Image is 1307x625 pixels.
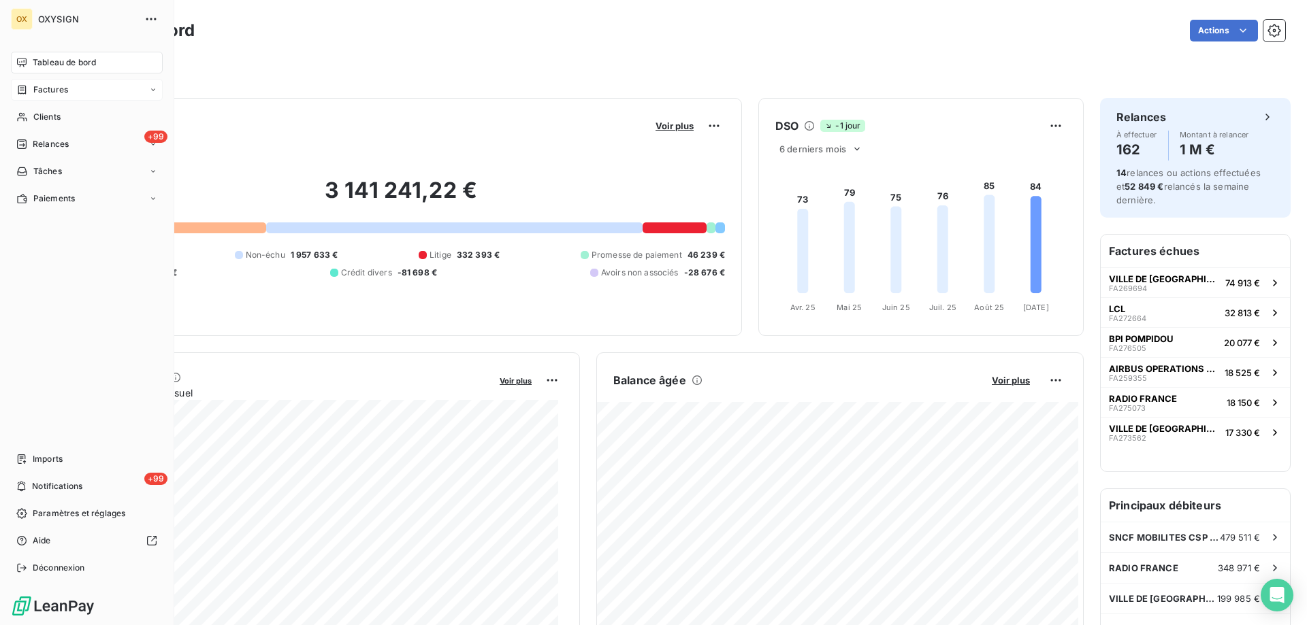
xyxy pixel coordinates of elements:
tspan: [DATE] [1023,303,1049,312]
span: OXYSIGN [38,14,136,24]
span: Paiements [33,192,75,205]
span: -81 698 € [398,267,437,279]
span: BPI POMPIDOU [1109,333,1174,344]
span: LCL [1109,303,1125,314]
h2: 3 141 241,22 € [77,177,725,218]
tspan: Juil. 25 [929,303,956,312]
span: 18 150 € [1227,397,1260,408]
button: AIRBUS OPERATIONS GMBHFA25935518 525 € [1101,357,1290,387]
span: 348 971 € [1218,562,1260,573]
h6: Principaux débiteurs [1101,489,1290,522]
span: Chiffre d'affaires mensuel [77,386,490,400]
span: FA259355 [1109,374,1147,382]
span: Imports [33,453,63,465]
img: Logo LeanPay [11,595,95,617]
span: FA273562 [1109,434,1146,442]
h6: Balance âgée [613,372,686,388]
button: RADIO FRANCEFA27507318 150 € [1101,387,1290,417]
span: Notifications [32,480,82,492]
span: Voir plus [500,376,532,386]
h4: 1 M € [1180,139,1249,161]
h6: DSO [775,118,798,134]
button: Voir plus [988,374,1034,386]
span: relances ou actions effectuées et relancés la semaine dernière. [1116,167,1261,205]
span: Promesse de paiement [592,249,682,261]
span: FA269694 [1109,284,1147,292]
span: 74 913 € [1225,277,1260,288]
span: 479 511 € [1220,532,1260,543]
span: Tâches [33,165,62,178]
span: Clients [33,111,61,123]
span: Non-échu [246,249,285,261]
span: 20 077 € [1224,337,1260,348]
span: Voir plus [656,120,694,131]
tspan: Avr. 25 [790,303,816,312]
span: 52 849 € [1125,181,1163,192]
span: Montant à relancer [1180,131,1249,139]
h4: 162 [1116,139,1157,161]
span: 17 330 € [1225,427,1260,438]
span: -28 676 € [684,267,725,279]
span: Paramètres et réglages [33,507,125,520]
button: Actions [1190,20,1258,41]
button: VILLE DE [GEOGRAPHIC_DATA]FA27356217 330 € [1101,417,1290,447]
button: BPI POMPIDOUFA27650520 077 € [1101,327,1290,357]
span: 18 525 € [1225,367,1260,378]
span: Avoirs non associés [601,267,679,279]
span: SNCF MOBILITES CSP CFO [1109,532,1220,543]
span: 14 [1116,167,1127,178]
span: À effectuer [1116,131,1157,139]
span: AIRBUS OPERATIONS GMBH [1109,363,1219,374]
span: +99 [144,473,167,485]
span: 32 813 € [1225,307,1260,318]
tspan: Août 25 [974,303,1004,312]
span: 46 239 € [688,249,725,261]
span: VILLE DE [GEOGRAPHIC_DATA] [1109,273,1220,284]
span: FA275073 [1109,404,1146,412]
span: Relances [33,138,69,150]
span: VILLE DE [GEOGRAPHIC_DATA] [1109,593,1217,604]
span: -1 jour [820,120,865,132]
div: OX [11,8,33,30]
h6: Relances [1116,109,1166,125]
span: Déconnexion [33,562,85,574]
span: Aide [33,535,51,547]
span: 199 985 € [1217,593,1260,604]
span: RADIO FRANCE [1109,562,1178,573]
span: 6 derniers mois [779,143,846,154]
span: 332 393 € [457,249,500,261]
span: VILLE DE [GEOGRAPHIC_DATA] [1109,423,1220,434]
button: Voir plus [651,120,698,132]
tspan: Mai 25 [837,303,862,312]
span: Voir plus [992,375,1030,386]
button: Voir plus [496,374,536,386]
span: RADIO FRANCE [1109,393,1177,404]
span: FA276505 [1109,344,1146,352]
span: Factures [33,84,68,96]
button: VILLE DE [GEOGRAPHIC_DATA]FA26969474 913 € [1101,267,1290,297]
span: 1 957 633 € [291,249,338,261]
span: Litige [430,249,451,261]
a: Aide [11,530,163,552]
tspan: Juin 25 [882,303,910,312]
button: LCLFA27266432 813 € [1101,297,1290,327]
h6: Factures échues [1101,235,1290,267]
span: FA272664 [1109,314,1146,322]
span: Crédit divers [341,267,392,279]
div: Open Intercom Messenger [1261,579,1293,611]
span: +99 [144,131,167,143]
span: Tableau de bord [33,56,96,69]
